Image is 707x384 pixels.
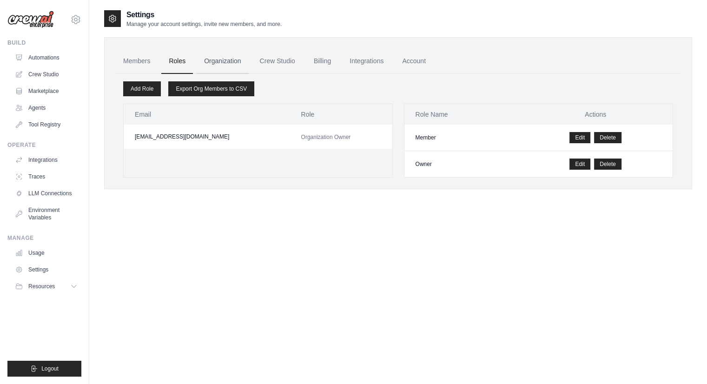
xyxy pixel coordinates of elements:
[404,125,519,151] td: Member
[594,159,621,170] button: Delete
[126,9,282,20] h2: Settings
[197,49,248,74] a: Organization
[124,125,290,149] td: [EMAIL_ADDRESS][DOMAIN_NAME]
[41,365,59,372] span: Logout
[11,245,81,260] a: Usage
[11,152,81,167] a: Integrations
[11,67,81,82] a: Crew Studio
[404,151,519,178] td: Owner
[11,117,81,132] a: Tool Registry
[7,141,81,149] div: Operate
[7,361,81,377] button: Logout
[11,50,81,65] a: Automations
[28,283,55,290] span: Resources
[395,49,433,74] a: Account
[301,134,350,140] span: Organization Owner
[123,81,161,96] a: Add Role
[124,104,290,125] th: Email
[569,132,590,143] a: Edit
[290,104,392,125] th: Role
[11,84,81,99] a: Marketplace
[7,39,81,46] div: Build
[569,159,590,170] a: Edit
[252,49,303,74] a: Crew Studio
[168,81,254,96] a: Export Org Members to CSV
[594,132,621,143] button: Delete
[7,234,81,242] div: Manage
[11,279,81,294] button: Resources
[518,104,673,125] th: Actions
[11,169,81,184] a: Traces
[404,104,519,125] th: Role Name
[161,49,193,74] a: Roles
[116,49,158,74] a: Members
[11,203,81,225] a: Environment Variables
[342,49,391,74] a: Integrations
[11,262,81,277] a: Settings
[11,100,81,115] a: Agents
[306,49,338,74] a: Billing
[126,20,282,28] p: Manage your account settings, invite new members, and more.
[7,11,54,28] img: Logo
[11,186,81,201] a: LLM Connections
